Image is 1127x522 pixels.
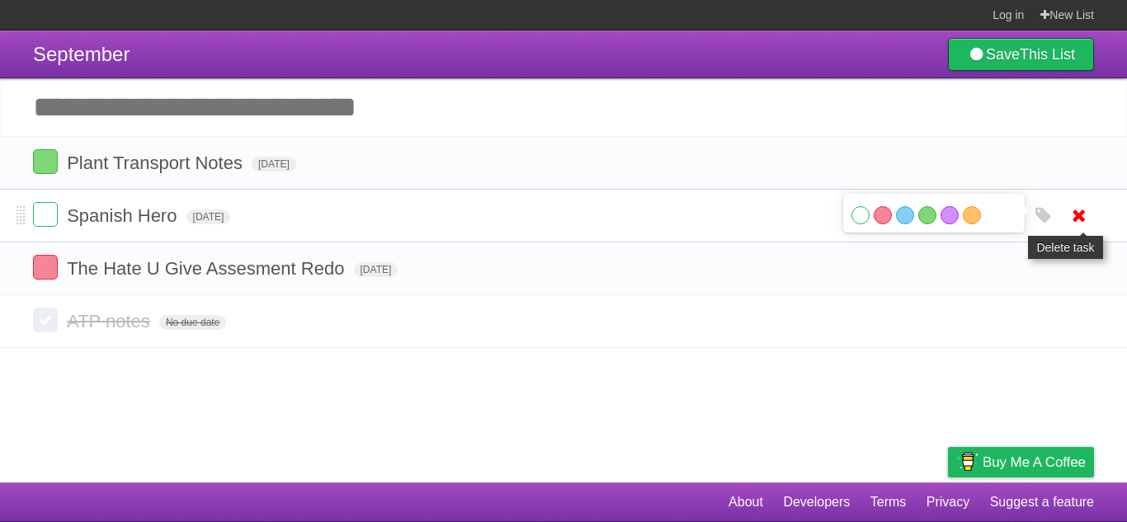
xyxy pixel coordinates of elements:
[783,487,850,518] a: Developers
[33,308,58,332] label: Done
[983,448,1086,477] span: Buy me a coffee
[948,38,1094,71] a: SaveThis List
[354,262,398,277] span: [DATE]
[851,206,870,224] label: White
[67,205,181,226] span: Spanish Hero
[896,206,914,224] label: Blue
[948,447,1094,477] a: Buy me a coffee
[159,315,226,330] span: No due date
[1020,46,1075,63] b: This List
[67,153,247,173] span: Plant Transport Notes
[33,202,58,227] label: Done
[941,206,959,224] label: Purple
[956,448,978,476] img: Buy me a coffee
[33,255,58,280] label: Done
[918,206,936,224] label: Green
[729,487,763,518] a: About
[927,487,969,518] a: Privacy
[990,487,1094,518] a: Suggest a feature
[870,487,907,518] a: Terms
[252,157,296,172] span: [DATE]
[963,206,981,224] label: Orange
[67,258,348,279] span: The Hate U Give Assesment Redo
[186,209,231,224] span: [DATE]
[67,311,154,332] span: ATP notes
[874,206,892,224] label: Red
[33,149,58,174] label: Done
[33,43,130,65] span: September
